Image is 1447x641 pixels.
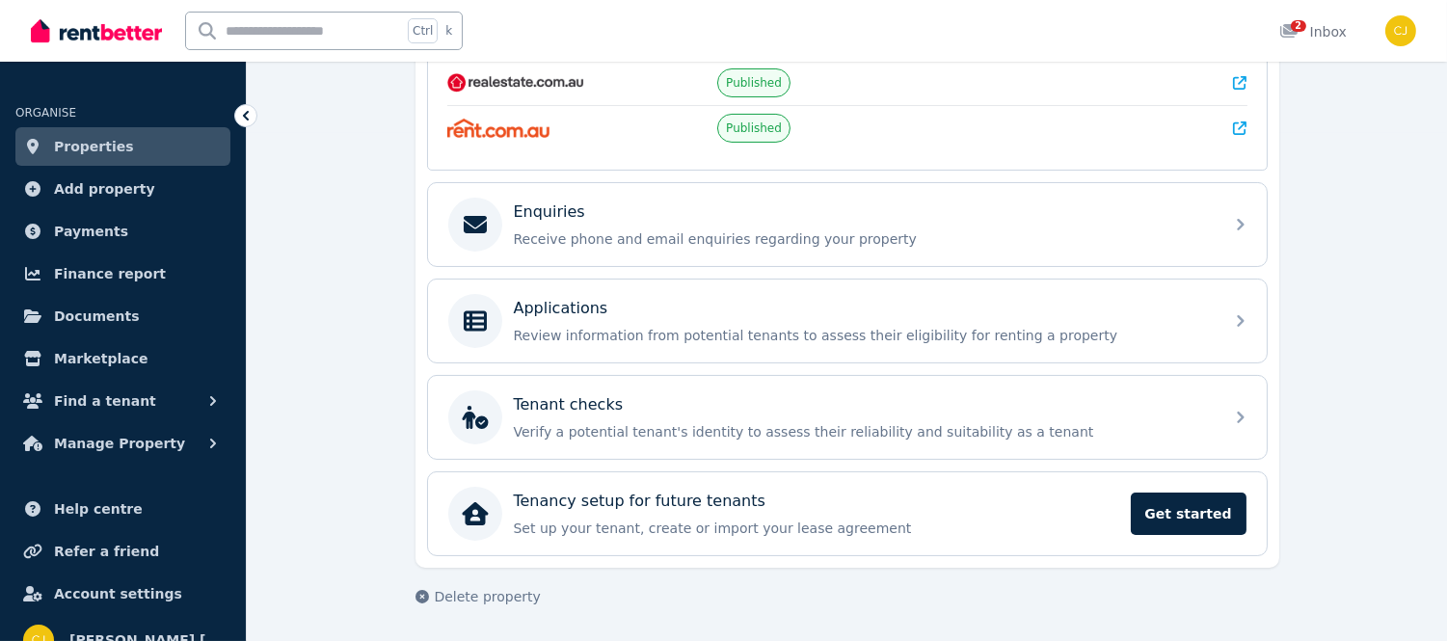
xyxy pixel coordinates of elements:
span: Published [726,120,782,136]
a: Payments [15,212,230,251]
a: Tenancy setup for future tenantsSet up your tenant, create or import your lease agreementGet started [428,472,1267,555]
button: Delete property [415,587,541,606]
a: ApplicationsReview information from potential tenants to assess their eligibility for renting a p... [428,280,1267,362]
img: RealEstate.com.au [447,73,585,93]
button: Find a tenant [15,382,230,420]
a: Account settings [15,574,230,613]
img: Cameron James Peppin [1385,15,1416,46]
button: Manage Property [15,424,230,463]
a: Help centre [15,490,230,528]
span: Add property [54,177,155,200]
a: Marketplace [15,339,230,378]
span: Help centre [54,497,143,521]
span: Delete property [435,587,541,606]
img: Rent.com.au [447,119,550,138]
a: Finance report [15,254,230,293]
span: Get started [1131,493,1246,535]
span: Finance report [54,262,166,285]
img: RentBetter [31,16,162,45]
span: ORGANISE [15,106,76,120]
p: Review information from potential tenants to assess their eligibility for renting a property [514,326,1212,345]
a: Tenant checksVerify a potential tenant's identity to assess their reliability and suitability as ... [428,376,1267,459]
span: Published [726,75,782,91]
a: Properties [15,127,230,166]
span: k [445,23,452,39]
span: Ctrl [408,18,438,43]
p: Enquiries [514,200,585,224]
p: Set up your tenant, create or import your lease agreement [514,519,1119,538]
p: Tenancy setup for future tenants [514,490,765,513]
div: Inbox [1279,22,1347,41]
a: Refer a friend [15,532,230,571]
span: Account settings [54,582,182,605]
span: Find a tenant [54,389,156,413]
p: Applications [514,297,608,320]
span: Documents [54,305,140,328]
span: 2 [1291,20,1306,32]
a: EnquiriesReceive phone and email enquiries regarding your property [428,183,1267,266]
span: Manage Property [54,432,185,455]
span: Refer a friend [54,540,159,563]
p: Tenant checks [514,393,624,416]
p: Verify a potential tenant's identity to assess their reliability and suitability as a tenant [514,422,1212,441]
span: Payments [54,220,128,243]
p: Receive phone and email enquiries regarding your property [514,229,1212,249]
span: Properties [54,135,134,158]
span: Marketplace [54,347,147,370]
a: Documents [15,297,230,335]
a: Add property [15,170,230,208]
